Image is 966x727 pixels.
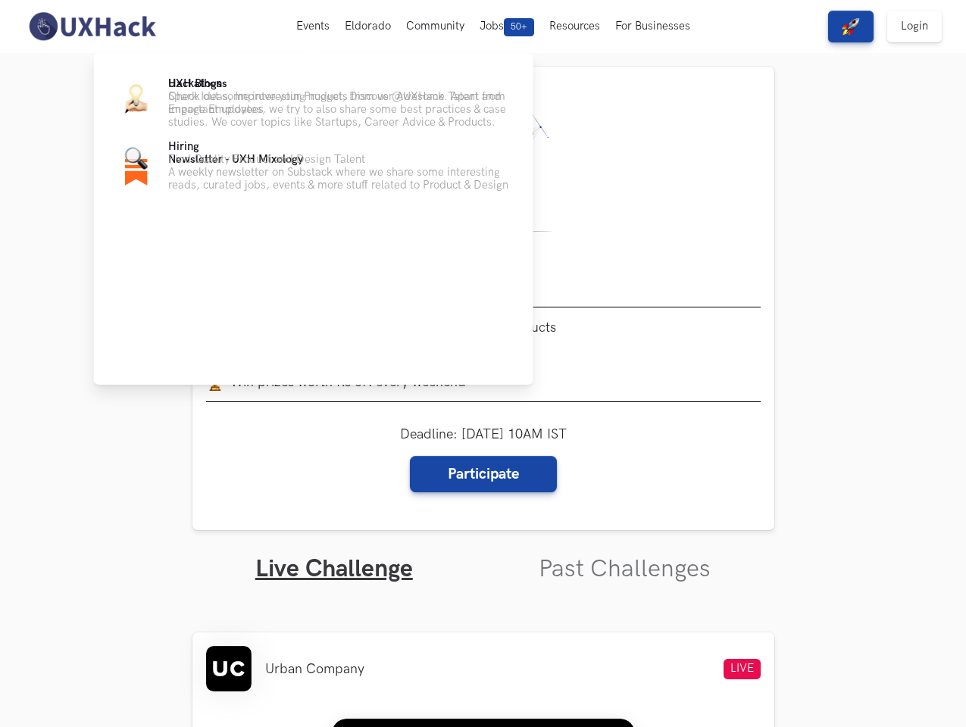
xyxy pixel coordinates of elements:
p: Spark Ideas, Improve your Product, Discover Awesome Talent and Engage Employees [168,90,509,116]
div: Deadline: [DATE] 10AM IST [400,426,567,492]
span: LIVE [724,659,761,679]
img: Magnifying glass [125,147,148,170]
span: Hackathons [168,77,227,90]
img: rocket [842,17,860,36]
ul: Tabs Interface [192,530,774,584]
li: Urban Company [265,661,364,677]
a: Live Challenge [255,554,413,584]
a: Magnifying glassHiringFind Quality Product and Design Talent [118,140,509,176]
span: Hiring [168,140,199,153]
img: Bulb [125,84,148,107]
a: BulbHackathonsSpark Ideas, Improve your Product, Discover Awesome Talent and Engage Employees [118,77,509,116]
span: 50+ [504,18,534,36]
img: UXHack-logo.png [24,11,159,42]
a: Participate [410,456,557,492]
p: Find Quality Product and Design Talent [168,153,365,166]
a: Login [887,11,942,42]
a: Past Challenges [539,554,711,584]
